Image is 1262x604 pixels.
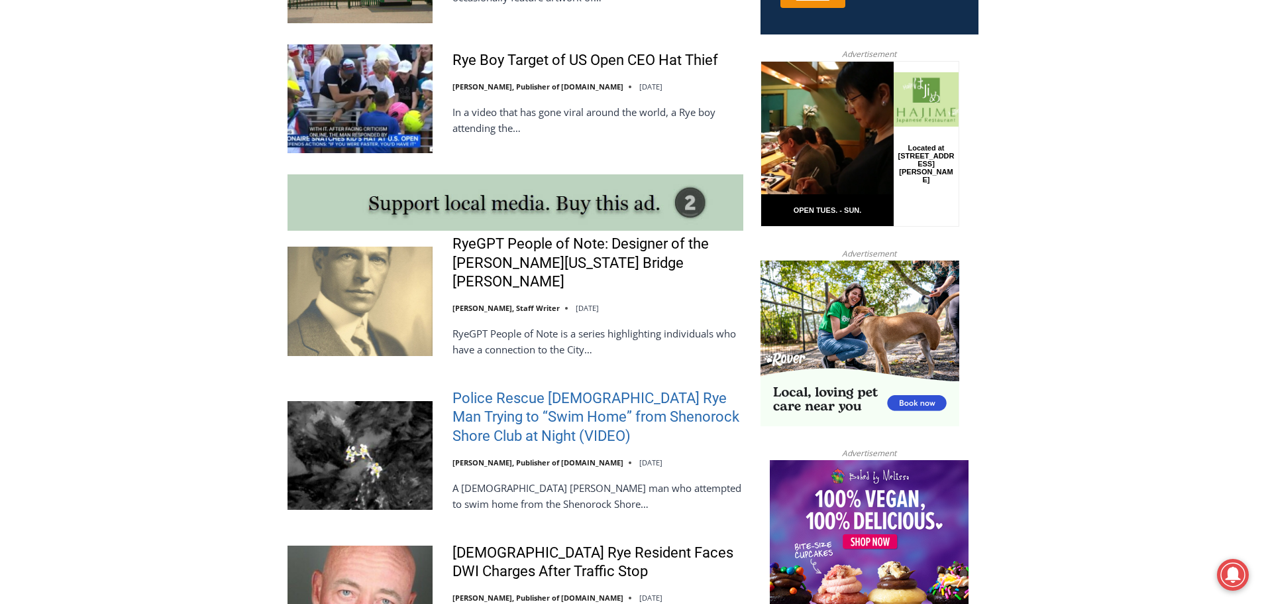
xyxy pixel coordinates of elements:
p: RyeGPT People of Note is a series highlighting individuals who have a connection to the City… [452,326,743,357]
span: Open Tues. - Sun. [PHONE_NUMBER] [4,137,130,187]
span: Advertisement [829,48,910,60]
img: support local media, buy this ad [288,174,743,231]
time: [DATE] [639,593,662,603]
span: Advertisement [829,447,910,459]
time: [DATE] [576,303,599,313]
p: A [DEMOGRAPHIC_DATA] [PERSON_NAME] man who attempted to swim home from the Shenorock Shore… [452,480,743,512]
div: "I learned about the history of a place I’d honestly never considered even as a resident of [GEOG... [335,1,626,129]
a: [DEMOGRAPHIC_DATA] Rye Resident Faces DWI Charges After Traffic Stop [452,544,743,581]
a: Intern @ [DOMAIN_NAME] [319,129,642,165]
a: RyeGPT People of Note: Designer of the [PERSON_NAME][US_STATE] Bridge [PERSON_NAME] [452,235,743,292]
a: Police Rescue [DEMOGRAPHIC_DATA] Rye Man Trying to “Swim Home” from Shenorock Shore Club at Night... [452,389,743,446]
a: [PERSON_NAME], Publisher of [DOMAIN_NAME] [452,457,623,467]
img: Rye Boy Target of US Open CEO Hat Thief [288,44,433,153]
a: Rye Boy Target of US Open CEO Hat Thief [452,51,718,70]
div: Located at [STREET_ADDRESS][PERSON_NAME] [136,83,195,158]
a: Open Tues. - Sun. [PHONE_NUMBER] [1,133,133,165]
time: [DATE] [639,457,662,467]
a: [PERSON_NAME], Publisher of [DOMAIN_NAME] [452,593,623,603]
p: In a video that has gone viral around the world, a Rye boy attending the… [452,104,743,136]
a: [PERSON_NAME], Publisher of [DOMAIN_NAME] [452,82,623,91]
time: [DATE] [639,82,662,91]
img: Police Rescue 51 Year Old Rye Man Trying to “Swim Home” from Shenorock Shore Club at Night (VIDEO) [288,401,433,510]
a: [PERSON_NAME], Staff Writer [452,303,560,313]
span: Advertisement [829,247,910,260]
span: Intern @ [DOMAIN_NAME] [346,132,614,162]
img: RyeGPT People of Note: Designer of the George Washington Bridge Othmar Ammann [288,247,433,355]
